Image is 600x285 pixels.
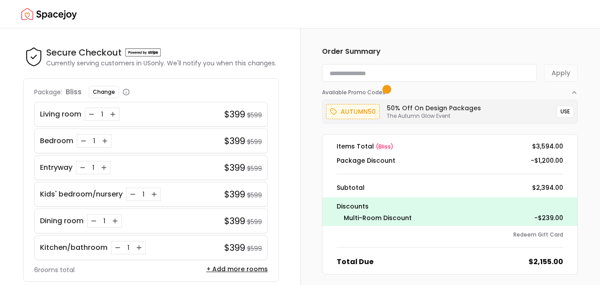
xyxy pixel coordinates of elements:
[90,136,99,145] div: 1
[247,191,262,200] small: $599
[247,164,262,173] small: $599
[113,243,122,252] button: Decrease quantity for Kitchen/bathroom
[21,5,77,23] img: Spacejoy Logo
[247,244,262,253] small: $599
[322,46,578,57] h6: Order Summary
[40,216,83,226] p: Dining room
[125,48,161,56] img: Powered by stripe
[337,156,395,165] dt: Package Discount
[40,109,81,120] p: Living room
[337,142,393,151] dt: Items Total
[322,82,578,96] button: Available Promo Codes
[46,59,276,68] p: Currently serving customers in US only. We'll notify you when this changes.
[99,163,108,172] button: Increase quantity for Entryway
[150,190,159,199] button: Increase quantity for Kids' bedroom/nursery
[387,112,481,120] p: The Autumn Glow Event
[40,136,73,146] p: Bedroom
[531,156,563,165] dd: -$1,200.00
[534,213,563,222] dd: -$239.00
[89,86,119,98] button: Change
[247,217,262,226] small: $599
[322,96,578,124] div: Available Promo Codes
[40,189,123,200] p: Kids' bedroom/nursery
[224,215,245,227] h4: $399
[247,137,262,146] small: $599
[387,104,481,112] h6: 50% Off on Design Packages
[224,108,245,120] h4: $399
[87,110,96,119] button: Decrease quantity for Living room
[40,162,72,173] p: Entryway
[135,243,143,252] button: Increase quantity for Kitchen/bathroom
[108,110,117,119] button: Increase quantity for Living room
[124,243,133,252] div: 1
[111,217,119,225] button: Increase quantity for Dining room
[207,265,268,273] button: + Add more rooms
[344,213,412,222] dt: Multi-Room Discount
[78,163,87,172] button: Decrease quantity for Entryway
[337,183,365,192] dt: Subtotal
[34,88,62,96] p: Package:
[79,136,88,145] button: Decrease quantity for Bedroom
[34,265,75,274] p: 6 rooms total
[46,46,122,59] h4: Secure Checkout
[224,135,245,147] h4: $399
[556,105,574,118] button: USE
[532,142,563,151] dd: $3,594.00
[247,111,262,120] small: $599
[337,257,374,267] dt: Total Due
[89,217,98,225] button: Decrease quantity for Dining room
[100,217,109,225] div: 1
[341,106,376,117] p: autumn50
[21,5,77,23] a: Spacejoy
[98,110,107,119] div: 1
[528,257,563,267] dd: $2,155.00
[100,136,109,145] button: Increase quantity for Bedroom
[224,161,245,174] h4: $399
[40,242,107,253] p: Kitchen/bathroom
[376,143,393,150] span: ( bliss )
[224,188,245,201] h4: $399
[89,163,98,172] div: 1
[337,201,563,212] p: Discounts
[128,190,137,199] button: Decrease quantity for Kids' bedroom/nursery
[513,231,563,238] button: Redeem Gift Card
[532,183,563,192] dd: $2,394.00
[224,241,245,254] h4: $399
[139,190,148,199] div: 1
[322,89,388,96] span: Available Promo Codes
[66,87,82,97] p: bliss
